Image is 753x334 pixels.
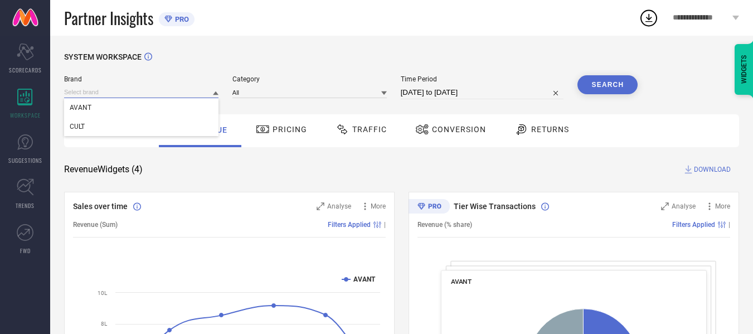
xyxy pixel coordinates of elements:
span: Sales over time [73,202,128,211]
div: AVANT [64,98,218,117]
text: AVANT [353,275,376,283]
span: Filters Applied [328,221,371,229]
span: Analyse [672,202,696,210]
span: Brand [64,75,218,83]
span: DOWNLOAD [694,164,731,175]
div: CULT [64,117,218,136]
span: Partner Insights [64,7,153,30]
span: SUGGESTIONS [8,156,42,164]
span: Pricing [273,125,307,134]
div: Open download list [639,8,659,28]
span: TRENDS [16,201,35,210]
span: Revenue (Sum) [73,221,118,229]
span: Conversion [432,125,486,134]
span: WORKSPACE [10,111,41,119]
span: Tier Wise Transactions [454,202,536,211]
text: 8L [101,321,108,327]
span: Time Period [401,75,564,83]
svg: Zoom [317,202,324,210]
span: | [384,221,386,229]
button: Search [577,75,638,94]
span: PRO [172,15,189,23]
span: Revenue Widgets ( 4 ) [64,164,143,175]
text: 10L [98,290,108,296]
span: AVANT [451,278,472,285]
span: CULT [70,123,85,130]
svg: Zoom [661,202,669,210]
span: Analyse [327,202,351,210]
span: SCORECARDS [9,66,42,74]
span: AVANT [70,104,91,112]
span: More [371,202,386,210]
span: Returns [531,125,569,134]
span: | [728,221,730,229]
input: Select brand [64,86,218,98]
span: More [715,202,730,210]
input: Select time period [401,86,564,99]
div: Premium [409,199,450,216]
span: Category [232,75,387,83]
span: Traffic [352,125,387,134]
span: FWD [20,246,31,255]
span: Filters Applied [672,221,715,229]
span: Revenue (% share) [417,221,472,229]
span: SYSTEM WORKSPACE [64,52,142,61]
